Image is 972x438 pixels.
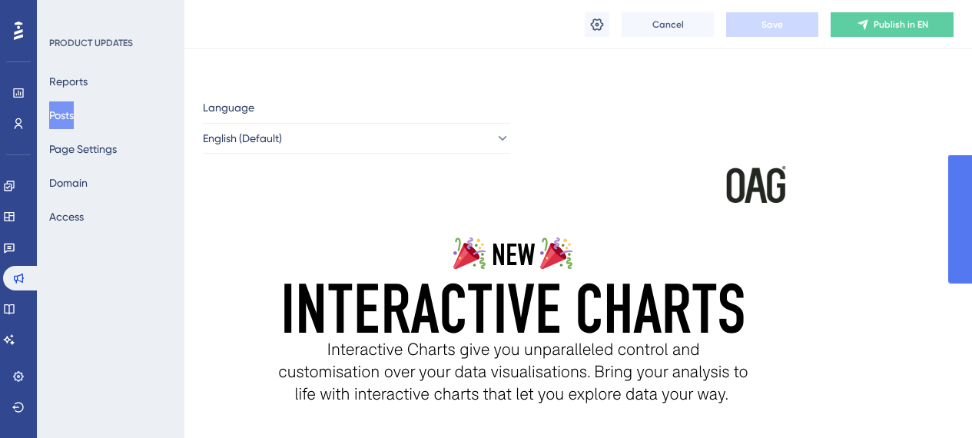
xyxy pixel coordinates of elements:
[49,101,74,129] button: Posts
[49,203,84,231] button: Access
[726,12,818,37] button: Save
[49,135,117,163] button: Page Settings
[907,377,954,423] iframe: UserGuiding AI Assistant Launcher
[652,18,684,31] span: Cancel
[203,129,282,148] span: English (Default)
[203,123,510,154] button: English (Default)
[49,68,88,95] button: Reports
[831,12,954,37] button: Publish in EN
[49,37,133,49] div: PRODUCT UPDATES
[622,12,714,37] button: Cancel
[874,18,928,31] span: Publish in EN
[761,18,783,31] span: Save
[203,98,254,117] span: Language
[49,169,88,197] button: Domain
